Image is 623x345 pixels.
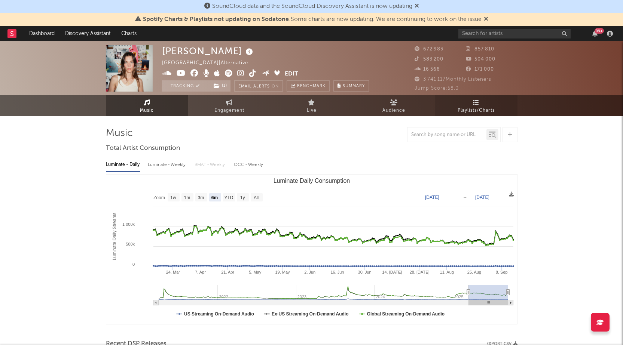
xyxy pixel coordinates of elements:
text: [DATE] [475,195,489,200]
text: 2. Jun [304,270,315,274]
text: 0 [132,262,134,267]
text: 30. Jun [358,270,371,274]
text: 11. Aug [440,270,453,274]
span: Engagement [214,106,244,115]
text: Luminate Daily Consumption [273,178,350,184]
a: Live [271,95,353,116]
button: Summary [333,80,369,92]
text: 24. Mar [166,270,180,274]
div: 99 + [595,28,604,34]
text: 14. [DATE] [382,270,402,274]
text: → [463,195,467,200]
span: Playlists/Charts [458,106,495,115]
span: Dismiss [415,3,419,9]
text: 500k [126,242,135,246]
text: 25. Aug [467,270,481,274]
span: SoundCloud data and the SoundCloud Discovery Assistant is now updating [212,3,412,9]
text: All [253,195,258,200]
text: 8. Sep [495,270,507,274]
text: 1w [170,195,176,200]
span: Benchmark [297,82,326,91]
span: Music [140,106,154,115]
em: On [272,84,279,89]
text: Luminate Daily Streams [112,213,117,260]
text: Global Streaming On-Demand Audio [367,311,445,317]
text: 1 000k [122,222,135,227]
text: 5. May [249,270,262,274]
span: : Some charts are now updating. We are continuing to work on the issue [143,16,482,22]
span: Live [307,106,317,115]
text: [DATE] [425,195,439,200]
text: 19. May [275,270,290,274]
span: Total Artist Consumption [106,144,180,153]
a: Music [106,95,188,116]
text: 1m [184,195,190,200]
span: 672 983 [415,47,443,52]
a: Engagement [188,95,271,116]
text: 21. Apr [221,270,234,274]
input: Search by song name or URL [407,132,486,138]
a: Audience [353,95,435,116]
span: 857 810 [466,47,494,52]
a: Playlists/Charts [435,95,517,116]
button: Email AlertsOn [234,80,283,92]
a: Dashboard [24,26,60,41]
input: Search for artists [458,29,571,38]
div: [PERSON_NAME] [162,45,255,57]
text: YTD [224,195,233,200]
button: Tracking [162,80,209,92]
text: US Streaming On-Demand Audio [184,311,254,317]
div: [GEOGRAPHIC_DATA] | Alternative [162,59,257,68]
text: 16. Jun [330,270,344,274]
span: Audience [382,106,405,115]
button: Edit [285,70,298,79]
text: 1y [240,195,245,200]
span: 504 000 [466,57,495,62]
span: 583 200 [415,57,443,62]
a: Benchmark [287,80,330,92]
div: Luminate - Daily [106,158,140,171]
span: 171 000 [466,67,494,72]
svg: Luminate Daily Consumption [106,175,517,324]
span: Dismiss [484,16,488,22]
div: Luminate - Weekly [148,158,187,171]
span: Jump Score: 58.0 [415,86,459,91]
div: OCC - Weekly [234,158,264,171]
text: 3m [198,195,204,200]
text: 6m [211,195,217,200]
a: Charts [116,26,142,41]
button: (1) [209,80,230,92]
text: Zoom [153,195,165,200]
span: Spotify Charts & Playlists not updating on Sodatone [143,16,289,22]
span: 16 568 [415,67,440,72]
text: Ex-US Streaming On-Demand Audio [271,311,348,317]
a: Discovery Assistant [60,26,116,41]
text: 28. [DATE] [409,270,429,274]
button: 99+ [592,31,598,37]
span: Summary [343,84,365,88]
text: 7. Apr [195,270,206,274]
span: 3 741 117 Monthly Listeners [415,77,491,82]
span: ( 1 ) [209,80,231,92]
